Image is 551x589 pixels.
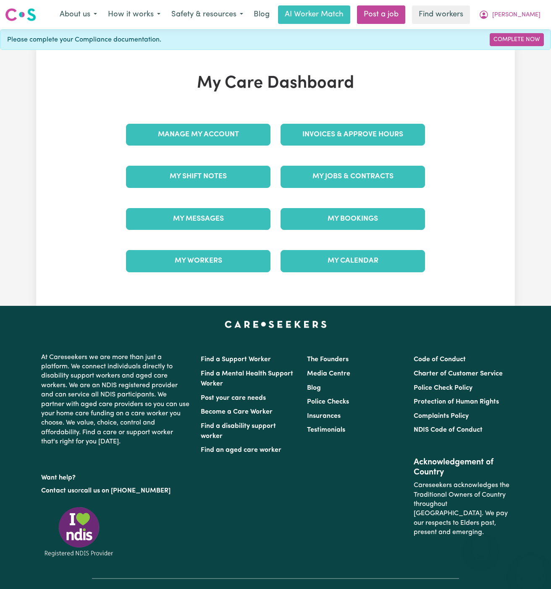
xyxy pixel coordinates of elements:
a: My Workers [126,250,270,272]
p: At Careseekers we are more than just a platform. We connect individuals directly to disability su... [41,349,191,450]
a: My Messages [126,208,270,230]
button: About us [54,6,102,23]
p: Want help? [41,470,191,482]
button: How it works [102,6,166,23]
a: Police Checks [307,399,349,405]
a: My Bookings [281,208,425,230]
button: My Account [473,6,546,23]
a: Complaints Policy [414,413,469,420]
a: Become a Care Worker [201,409,273,415]
a: Careseekers logo [5,5,36,24]
span: Please complete your Compliance documentation. [7,35,161,45]
a: Charter of Customer Service [414,370,503,377]
a: Post your care needs [201,395,266,401]
a: Blog [307,385,321,391]
button: Safety & resources [166,6,249,23]
a: Complete Now [490,33,544,46]
span: [PERSON_NAME] [492,10,541,20]
iframe: Close message [472,535,489,552]
a: Manage My Account [126,124,270,146]
a: Police Check Policy [414,385,472,391]
h2: Acknowledgement of Country [414,457,510,477]
a: Find workers [412,5,470,24]
a: Invoices & Approve Hours [281,124,425,146]
a: Find an aged care worker [201,447,281,453]
a: Insurances [307,413,341,420]
a: Post a job [357,5,405,24]
p: or [41,483,191,499]
a: Blog [249,5,275,24]
a: Code of Conduct [414,356,466,363]
iframe: Button to launch messaging window [517,555,544,582]
h1: My Care Dashboard [121,73,430,94]
a: Protection of Human Rights [414,399,499,405]
a: My Calendar [281,250,425,272]
a: NDIS Code of Conduct [414,427,483,433]
a: Find a Support Worker [201,356,271,363]
a: The Founders [307,356,349,363]
a: call us on [PHONE_NUMBER] [81,487,171,494]
a: AI Worker Match [278,5,350,24]
a: Contact us [41,487,74,494]
a: Testimonials [307,427,345,433]
a: Find a Mental Health Support Worker [201,370,293,387]
a: Find a disability support worker [201,423,276,440]
a: Media Centre [307,370,350,377]
p: Careseekers acknowledges the Traditional Owners of Country throughout [GEOGRAPHIC_DATA]. We pay o... [414,477,510,540]
a: Careseekers home page [225,321,327,328]
a: My Jobs & Contracts [281,166,425,188]
img: Careseekers logo [5,7,36,22]
a: My Shift Notes [126,166,270,188]
img: Registered NDIS provider [41,506,117,558]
